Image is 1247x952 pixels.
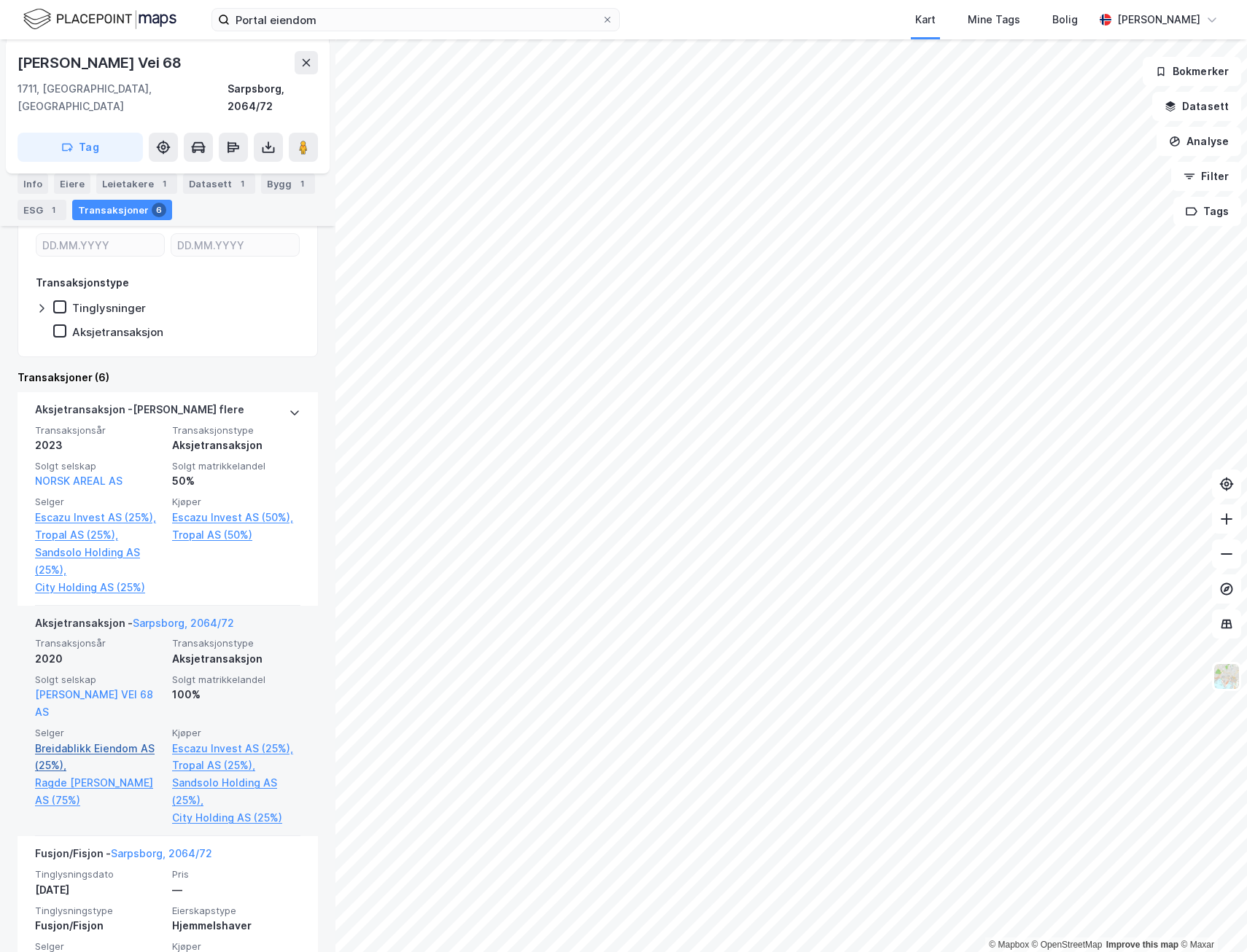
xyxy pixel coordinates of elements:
button: Analyse [1157,127,1241,156]
input: DD.MM.YYYY [171,234,299,256]
div: 2020 [35,650,163,668]
a: NORSK AREAL AS [35,475,123,487]
img: logo.f888ab2527a4732fd821a326f86c7f29.svg [23,7,176,32]
a: Sarpsborg, 2064/72 [133,617,234,629]
div: Fusjon/Fisjon - [35,845,212,868]
div: Aksjetransaksjon - [35,614,234,638]
div: [DATE] [35,881,163,899]
a: City Holding AS (25%) [35,579,163,596]
a: Escazu Invest AS (25%), [172,740,300,757]
span: Solgt matrikkelandel [172,674,300,686]
div: Kart [915,11,936,28]
div: 50% [172,472,300,490]
button: Bokmerker [1143,57,1241,86]
a: Improve this map [1106,940,1178,950]
div: 6 [152,203,166,217]
div: Aksjetransaksjon - [PERSON_NAME] flere [35,401,244,424]
span: Solgt matrikkelandel [172,460,300,472]
a: City Holding AS (25%) [172,809,300,827]
span: Tinglysningsdato [35,868,163,881]
button: Tag [18,133,143,162]
span: Pris [172,868,300,881]
a: Breidablikk Eiendom AS (25%), [35,740,163,775]
div: — [172,881,300,899]
div: 1 [157,176,171,191]
img: Z [1213,663,1240,690]
div: ESG [18,200,66,220]
span: Kjøper [172,727,300,739]
div: Hjemmelshaver [172,917,300,935]
a: Escazu Invest AS (25%), [35,509,163,526]
div: Aksjetransaksjon [172,650,300,668]
div: Eiere [54,173,90,194]
input: Søk på adresse, matrikkel, gårdeiere, leietakere eller personer [230,9,602,31]
a: Mapbox [989,940,1029,950]
a: Tropal AS (50%) [172,526,300,544]
div: Info [18,173,48,194]
div: Transaksjoner (6) [18,369,318,386]
a: Tropal AS (25%), [35,526,163,544]
span: Transaksjonsår [35,637,163,649]
span: Selger [35,496,163,508]
div: Tinglysninger [72,301,146,315]
input: DD.MM.YYYY [36,234,164,256]
button: Datasett [1152,92,1241,121]
div: Bolig [1052,11,1078,28]
a: Escazu Invest AS (50%), [172,509,300,526]
div: Leietakere [96,173,177,194]
span: Kjøper [172,496,300,508]
div: 1 [235,176,249,191]
div: Transaksjoner [72,200,172,220]
div: 1 [46,203,61,217]
div: Aksjetransaksjon [72,325,163,339]
div: 1 [295,176,309,191]
div: [PERSON_NAME] [1117,11,1200,28]
span: Solgt selskap [35,674,163,686]
span: Solgt selskap [35,460,163,472]
div: Datasett [183,173,255,194]
span: Transaksjonsår [35,424,163,437]
span: Transaksjonstype [172,424,300,437]
a: Tropal AS (25%), [172,757,300,774]
iframe: Chat Widget [1174,882,1247,952]
div: 1711, [GEOGRAPHIC_DATA], [GEOGRAPHIC_DATA] [18,80,228,115]
a: OpenStreetMap [1032,940,1103,950]
div: Fusjon/Fisjon [35,917,163,935]
a: Sandsolo Holding AS (25%), [35,544,163,579]
a: Sarpsborg, 2064/72 [111,847,212,859]
div: Mine Tags [968,11,1020,28]
a: [PERSON_NAME] VEI 68 AS [35,688,153,718]
span: Tinglysningstype [35,905,163,917]
span: Selger [35,727,163,739]
div: Transaksjonstype [36,274,129,292]
div: Bygg [261,173,315,194]
span: Eierskapstype [172,905,300,917]
button: Filter [1171,162,1241,191]
a: Sandsolo Holding AS (25%), [172,774,300,809]
div: 100% [172,686,300,703]
button: Tags [1173,197,1241,226]
a: Ragde [PERSON_NAME] AS (75%) [35,774,163,809]
span: Transaksjonstype [172,637,300,649]
div: [PERSON_NAME] Vei 68 [18,51,184,74]
div: Sarpsborg, 2064/72 [228,80,318,115]
div: 2023 [35,437,163,454]
div: Aksjetransaksjon [172,437,300,454]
